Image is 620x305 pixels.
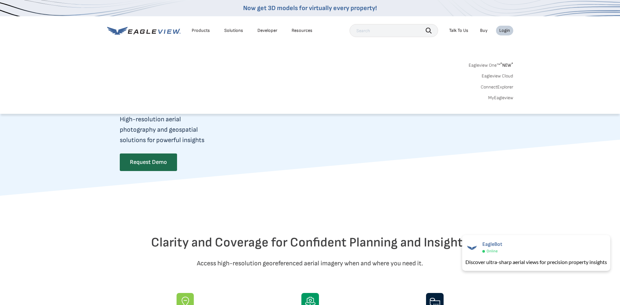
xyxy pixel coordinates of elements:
a: Eagleview Cloud [482,73,513,79]
span: NEW [500,62,513,68]
div: Discover ultra-sharp aerial views for precision property insights [465,258,607,266]
span: EagleBot [482,241,502,247]
p: Access high-resolution georeferenced aerial imagery when and where you need it. [120,258,501,269]
p: High-resolution aerial photography and geospatial solutions for powerful insights [120,114,262,145]
a: Buy [480,28,488,33]
img: EagleBot [465,241,478,254]
div: Resources [292,28,312,33]
a: Request Demo [120,153,177,171]
h2: Clarity and Coverage for Confident Planning and Insights [120,235,501,250]
span: Online [487,249,498,254]
div: Talk To Us [449,28,468,33]
a: MyEagleview [488,95,513,101]
a: Eagleview One™*NEW* [469,60,513,68]
input: Search [350,24,438,37]
div: Solutions [224,28,243,33]
div: Products [192,28,210,33]
a: ConnectExplorer [481,84,513,90]
a: Developer [257,28,277,33]
div: Login [499,28,510,33]
a: Now get 3D models for virtually every property! [243,4,377,12]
